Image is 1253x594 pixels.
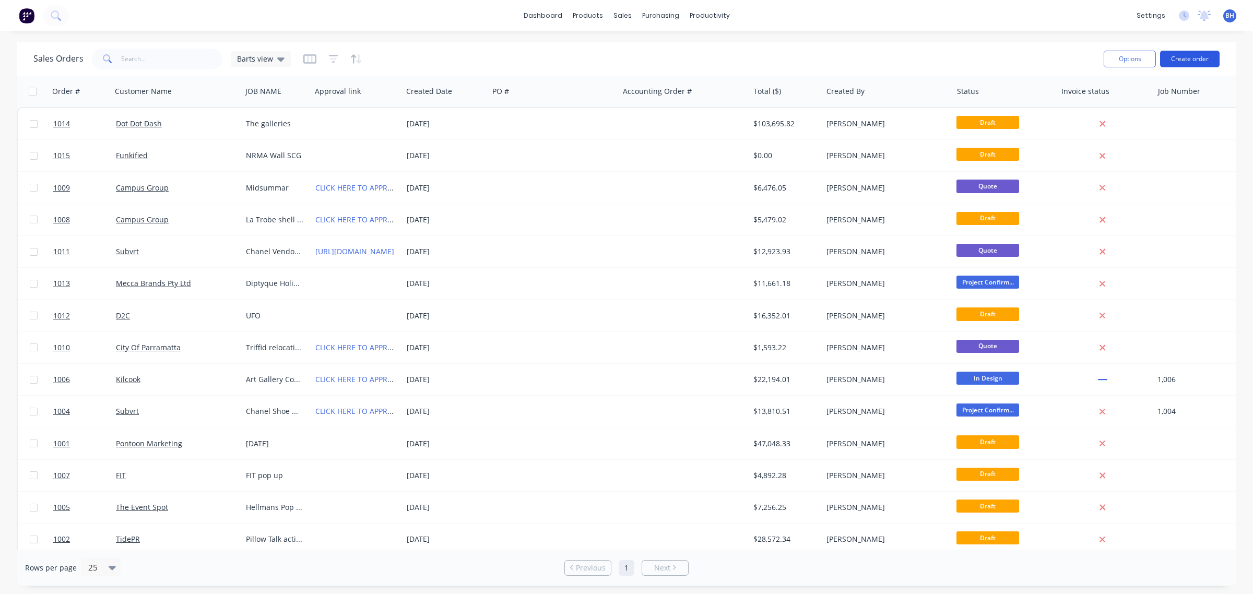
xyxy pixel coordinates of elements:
[753,118,815,129] div: $103,695.82
[753,215,815,225] div: $5,479.02
[53,300,116,331] a: 1012
[956,403,1019,417] span: Project Confirm...
[406,86,452,97] div: Created Date
[1158,86,1200,97] div: Job Number
[53,236,116,267] a: 1011
[753,438,815,449] div: $47,048.33
[407,246,484,257] div: [DATE]
[53,172,116,204] a: 1009
[826,470,942,481] div: [PERSON_NAME]
[315,246,394,256] a: [URL][DOMAIN_NAME]
[956,307,1019,320] span: Draft
[53,438,70,449] span: 1001
[956,116,1019,129] span: Draft
[116,311,130,320] a: D2C
[956,372,1019,385] span: In Design
[407,150,484,161] div: [DATE]
[1131,8,1171,23] div: settings
[826,374,942,385] div: [PERSON_NAME]
[1225,11,1234,20] span: BH
[619,560,634,576] a: Page 1 is your current page
[956,435,1019,448] span: Draft
[245,86,281,97] div: JOB NAME
[53,534,70,544] span: 1002
[116,150,148,160] a: Funkified
[407,342,484,353] div: [DATE]
[826,438,942,449] div: [PERSON_NAME]
[956,500,1019,513] span: Draft
[53,140,116,171] a: 1015
[518,8,568,23] a: dashboard
[246,342,304,353] div: Triffid relocation
[116,438,182,448] a: Pontoon Marketing
[53,396,116,427] a: 1004
[246,470,304,481] div: FIT pop up
[53,183,70,193] span: 1009
[246,438,304,449] div: [DATE]
[246,311,304,321] div: UFO
[315,374,429,384] a: CLICK HERE TO APPROVE QUOTE
[826,278,942,289] div: [PERSON_NAME]
[956,276,1019,289] span: Project Confirm...
[637,8,684,23] div: purchasing
[116,406,139,416] a: Subvrt
[826,502,942,513] div: [PERSON_NAME]
[956,244,1019,257] span: Quote
[53,342,70,353] span: 1010
[53,406,70,417] span: 1004
[116,470,126,480] a: FIT
[407,183,484,193] div: [DATE]
[246,183,304,193] div: Midsummar
[407,311,484,321] div: [DATE]
[957,86,979,97] div: Status
[826,183,942,193] div: [PERSON_NAME]
[753,278,815,289] div: $11,661.18
[407,406,484,417] div: [DATE]
[407,118,484,129] div: [DATE]
[116,183,169,193] a: Campus Group
[315,406,429,416] a: CLICK HERE TO APPROVE QUOTE
[246,215,304,225] div: La Trobe shell install
[116,374,140,384] a: Kilcook
[52,86,80,97] div: Order #
[956,468,1019,481] span: Draft
[116,278,191,288] a: Mecca Brands Pty Ltd
[53,246,70,257] span: 1011
[576,563,606,573] span: Previous
[826,534,942,544] div: [PERSON_NAME]
[53,108,116,139] a: 1014
[753,150,815,161] div: $0.00
[246,118,304,129] div: The galleries
[826,342,942,353] div: [PERSON_NAME]
[407,278,484,289] div: [DATE]
[1157,374,1232,385] div: 1,006
[826,150,942,161] div: [PERSON_NAME]
[826,215,942,225] div: [PERSON_NAME]
[623,86,692,97] div: Accounting Order #
[642,563,688,573] a: Next page
[826,311,942,321] div: [PERSON_NAME]
[116,534,140,544] a: TidePR
[956,148,1019,161] span: Draft
[19,8,34,23] img: Factory
[246,278,304,289] div: Diptyque Holiday 2025
[116,502,168,512] a: The Event Spot
[115,86,172,97] div: Customer Name
[826,406,942,417] div: [PERSON_NAME]
[1157,406,1232,417] div: 1,004
[568,8,608,23] div: products
[53,118,70,129] span: 1014
[315,342,429,352] a: CLICK HERE TO APPROVE QUOTE
[684,8,735,23] div: productivity
[315,215,429,224] a: CLICK HERE TO APPROVE QUOTE
[246,502,304,513] div: Hellmans Pop up
[246,374,304,385] div: Art Gallery Construction items
[753,502,815,513] div: $7,256.25
[407,438,484,449] div: [DATE]
[753,311,815,321] div: $16,352.01
[33,54,84,64] h1: Sales Orders
[407,374,484,385] div: [DATE]
[753,342,815,353] div: $1,593.22
[53,278,70,289] span: 1013
[53,492,116,523] a: 1005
